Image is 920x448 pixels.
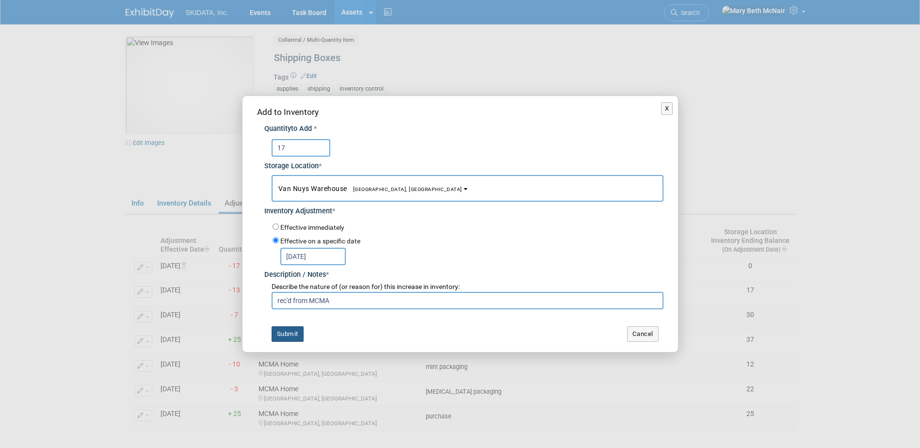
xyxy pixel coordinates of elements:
[280,248,346,265] input: Effective Date
[257,107,319,117] span: Add to Inventory
[347,186,462,192] span: [GEOGRAPHIC_DATA], [GEOGRAPHIC_DATA]
[264,157,663,172] div: Storage Location
[272,283,460,290] span: Describe the nature of (or reason for) this increase in inventory:
[264,124,663,134] div: Quantity
[264,202,663,217] div: Inventory Adjustment
[627,326,659,342] button: Cancel
[264,265,663,280] div: Description / Notes
[661,102,673,115] button: X
[280,237,360,245] label: Effective on a specific date
[272,326,304,342] button: Submit
[272,175,663,202] button: Van Nuys Warehouse[GEOGRAPHIC_DATA], [GEOGRAPHIC_DATA]
[278,185,462,192] span: Van Nuys Warehouse
[280,223,344,233] label: Effective immediately
[291,125,312,133] span: to Add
